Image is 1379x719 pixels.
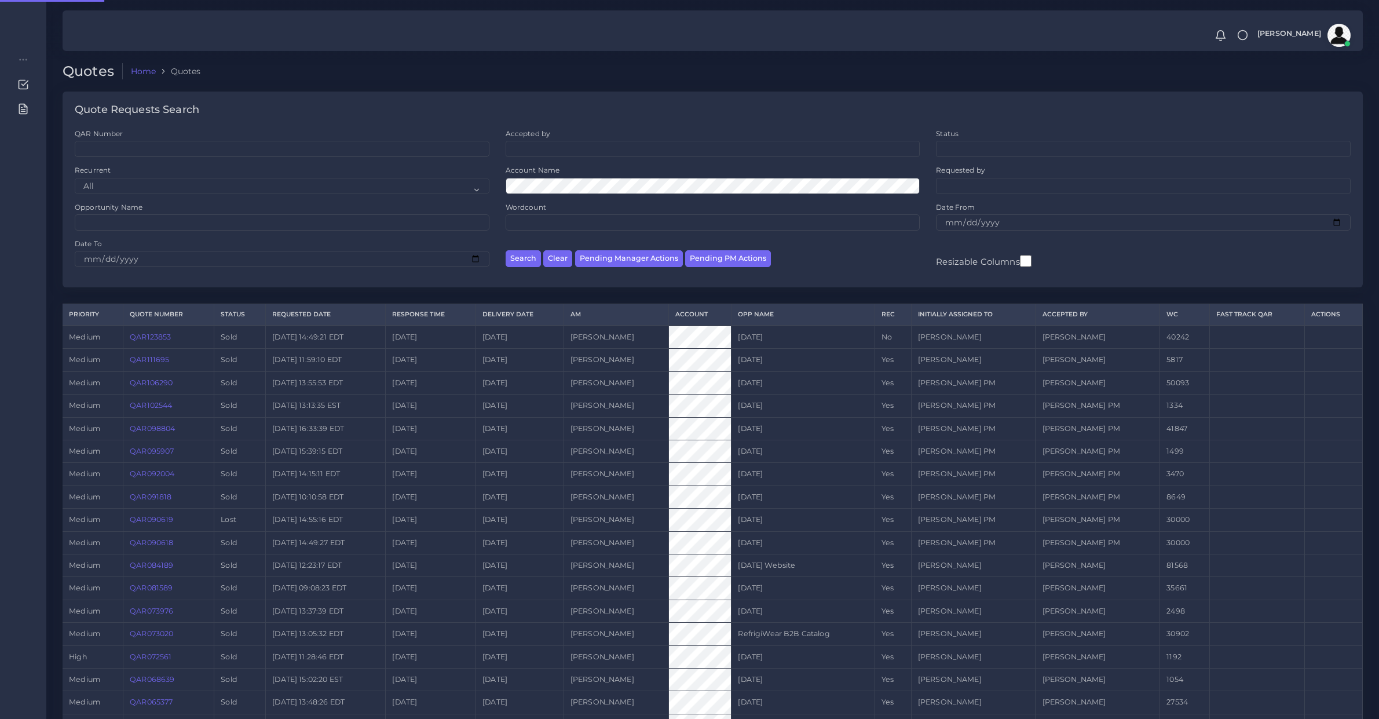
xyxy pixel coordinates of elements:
td: Sold [214,554,266,576]
td: Sold [214,371,266,394]
td: [PERSON_NAME] PM [911,509,1036,531]
td: 81568 [1160,554,1210,576]
th: AM [564,304,668,326]
td: [DATE] [476,417,564,440]
td: [DATE] [476,623,564,645]
td: 3470 [1160,463,1210,486]
label: Date To [75,239,102,249]
a: QAR084189 [130,561,173,570]
td: [DATE] [386,349,476,371]
td: [PERSON_NAME] [564,349,668,371]
th: Quote Number [123,304,214,326]
a: QAR073020 [130,629,173,638]
td: [PERSON_NAME] PM [911,417,1036,440]
td: [DATE] [731,349,875,371]
td: [DATE] 09:08:23 EDT [266,577,386,600]
td: Yes [875,668,911,691]
td: [DATE] [386,371,476,394]
td: [PERSON_NAME] PM [1036,440,1160,462]
th: Account [669,304,731,326]
td: [PERSON_NAME] PM [911,371,1036,394]
td: 2498 [1160,600,1210,622]
td: [PERSON_NAME] [911,600,1036,622]
a: QAR068639 [130,675,174,684]
td: Yes [875,645,911,668]
td: [DATE] [476,531,564,554]
button: Pending PM Actions [685,250,771,267]
span: medium [69,515,100,524]
td: [PERSON_NAME] [1036,349,1160,371]
td: [DATE] [386,531,476,554]
th: Opp Name [731,304,875,326]
td: 30000 [1160,509,1210,531]
td: [DATE] 12:23:17 EDT [266,554,386,576]
th: Status [214,304,266,326]
td: [DATE] [476,371,564,394]
th: Priority [63,304,123,326]
td: Sold [214,645,266,668]
td: [DATE] [731,395,875,417]
td: [PERSON_NAME] [1036,623,1160,645]
th: Delivery Date [476,304,564,326]
a: QAR072561 [130,652,171,661]
td: Sold [214,691,266,714]
td: Sold [214,668,266,691]
a: QAR123853 [130,333,171,341]
td: [DATE] [386,486,476,508]
td: [DATE] [386,554,476,576]
td: [DATE] [386,440,476,462]
td: 40242 [1160,326,1210,349]
a: QAR090619 [130,515,173,524]
td: [PERSON_NAME] [911,668,1036,691]
td: [PERSON_NAME] [1036,668,1160,691]
td: [DATE] [386,417,476,440]
td: [PERSON_NAME] PM [911,463,1036,486]
label: Wordcount [506,202,546,212]
th: Fast Track QAR [1210,304,1305,326]
span: medium [69,355,100,364]
td: 30000 [1160,531,1210,554]
a: QAR111695 [130,355,169,364]
span: medium [69,538,100,547]
td: [PERSON_NAME] [564,577,668,600]
span: medium [69,607,100,615]
a: QAR098804 [130,424,175,433]
td: [PERSON_NAME] [564,645,668,668]
td: [PERSON_NAME] PM [911,486,1036,508]
td: Sold [214,600,266,622]
td: 27534 [1160,691,1210,714]
td: [DATE] [731,440,875,462]
a: QAR102544 [130,401,172,410]
label: Date From [936,202,975,212]
td: [DATE] [731,600,875,622]
td: [DATE] 14:49:27 EDT [266,531,386,554]
td: Yes [875,486,911,508]
td: [DATE] [731,691,875,714]
span: medium [69,698,100,706]
td: [DATE] [476,600,564,622]
h2: Quotes [63,63,123,80]
td: Yes [875,371,911,394]
td: [DATE] [386,645,476,668]
a: QAR106290 [130,378,173,387]
td: [PERSON_NAME] PM [1036,509,1160,531]
td: [PERSON_NAME] [564,554,668,576]
td: [PERSON_NAME] [911,326,1036,349]
td: Sold [214,577,266,600]
td: Sold [214,326,266,349]
td: [PERSON_NAME] [564,623,668,645]
td: [PERSON_NAME] [1036,600,1160,622]
label: Status [936,129,959,138]
td: Sold [214,417,266,440]
th: Actions [1304,304,1362,326]
td: RefrigiWear B2B Catalog [731,623,875,645]
a: [PERSON_NAME]avatar [1252,24,1355,47]
span: medium [69,469,100,478]
th: Initially Assigned to [911,304,1036,326]
td: [DATE] 13:48:26 EDT [266,691,386,714]
td: Lost [214,509,266,531]
td: 1054 [1160,668,1210,691]
td: [PERSON_NAME] [1036,577,1160,600]
td: [DATE] 13:37:39 EDT [266,600,386,622]
td: 1334 [1160,395,1210,417]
